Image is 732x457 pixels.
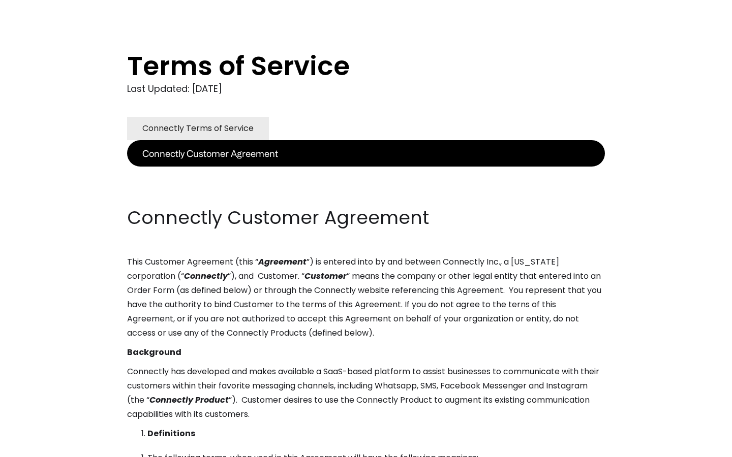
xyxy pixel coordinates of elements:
[20,439,61,453] ul: Language list
[127,346,181,358] strong: Background
[142,146,278,160] div: Connectly Customer Agreement
[127,167,605,181] p: ‍
[127,365,605,421] p: Connectly has developed and makes available a SaaS-based platform to assist businesses to communi...
[304,270,347,282] em: Customer
[127,255,605,340] p: This Customer Agreement (this “ ”) is entered into by and between Connectly Inc., a [US_STATE] co...
[127,205,605,231] h2: Connectly Customer Agreement
[127,51,564,81] h1: Terms of Service
[258,256,307,268] em: Agreement
[127,81,605,96] div: Last Updated: [DATE]
[142,121,254,136] div: Connectly Terms of Service
[147,428,195,439] strong: Definitions
[149,394,229,406] em: Connectly Product
[10,438,61,453] aside: Language selected: English
[127,186,605,200] p: ‍
[184,270,228,282] em: Connectly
